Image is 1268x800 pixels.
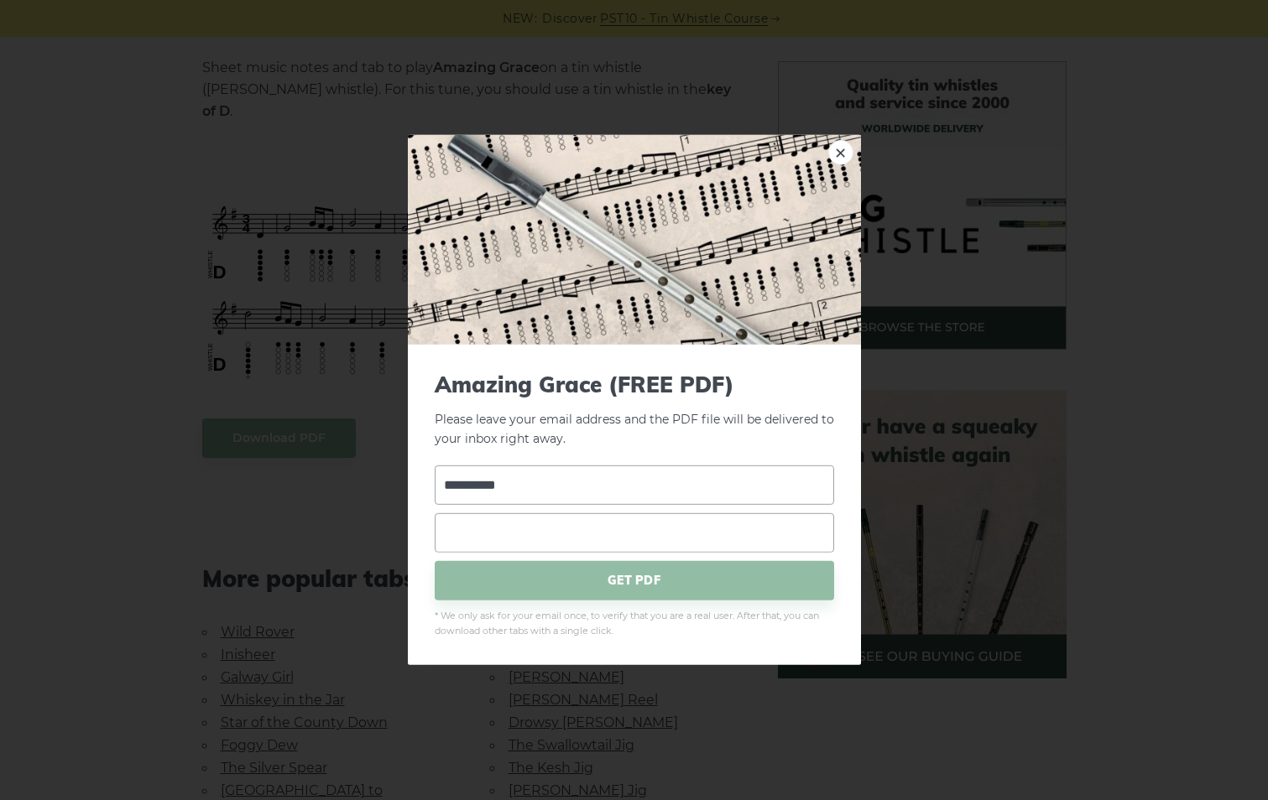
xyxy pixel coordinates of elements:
span: * We only ask for your email once, to verify that you are a real user. After that, you can downlo... [435,608,834,638]
a: × [828,140,853,165]
span: GET PDF [435,560,834,600]
img: Tin Whistle Tab Preview [408,135,861,345]
span: Amazing Grace (FREE PDF) [435,371,834,397]
p: Please leave your email address and the PDF file will be delivered to your inbox right away. [435,371,834,449]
